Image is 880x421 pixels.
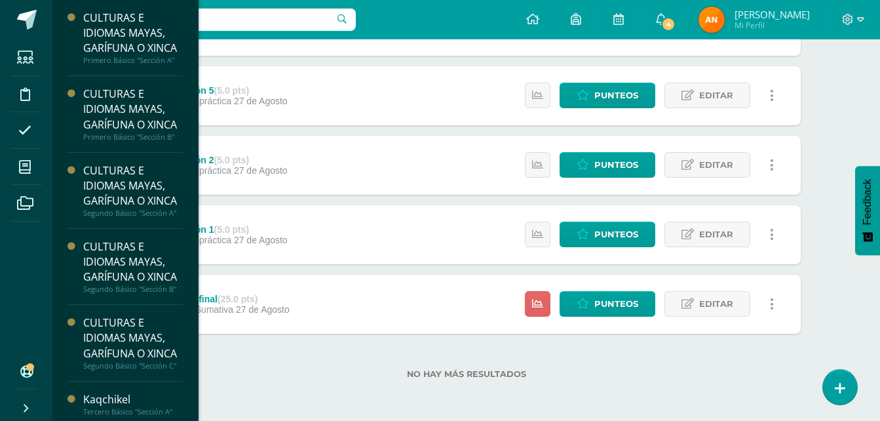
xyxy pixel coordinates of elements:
[594,153,638,177] span: Punteos
[83,239,183,285] div: CULTURAS E IDIOMAS MAYAS, GARÍFUNA O XINCA
[234,235,288,245] span: 27 de Agosto
[855,166,880,255] button: Feedback - Mostrar encuesta
[83,315,183,370] a: CULTURAS E IDIOMAS MAYAS, GARÍFUNA O XINCASegundo Básico "Sección C"
[594,222,638,247] span: Punteos
[735,20,810,31] span: Mi Perfil
[83,87,183,141] a: CULTURAS E IDIOMAS MAYAS, GARÍFUNA O XINCAPrimero Básico "Sección B"
[83,392,183,416] a: KaqchikelTercero Básico "Sección A"
[699,222,733,247] span: Editar
[699,83,733,108] span: Editar
[83,407,183,416] div: Tercero Básico "Sección A"
[214,155,250,165] strong: (5.0 pts)
[147,294,289,304] div: Evaluación final
[218,294,258,304] strong: (25.0 pts)
[234,165,288,176] span: 27 de Agosto
[61,9,356,31] input: Busca un usuario...
[83,163,183,218] a: CULTURAS E IDIOMAS MAYAS, GARÍFUNA O XINCASegundo Básico "Sección A"
[147,85,287,96] div: Investigación 5
[83,10,183,65] a: CULTURAS E IDIOMAS MAYAS, GARÍFUNA O XINCAPrimero Básico "Sección A"
[735,8,810,21] span: [PERSON_NAME]
[560,152,655,178] a: Punteos
[560,83,655,108] a: Punteos
[83,392,183,407] div: Kaqchikel
[83,315,183,361] div: CULTURAS E IDIOMAS MAYAS, GARÍFUNA O XINCA
[83,56,183,65] div: Primero Básico "Sección A"
[147,224,287,235] div: Investigación 1
[560,222,655,247] a: Punteos
[83,361,183,371] div: Segundo Básico "Sección C"
[132,369,801,379] label: No hay más resultados
[234,96,288,106] span: 27 de Agosto
[661,17,676,31] span: 4
[83,209,183,218] div: Segundo Básico "Sección A"
[699,153,733,177] span: Editar
[83,239,183,294] a: CULTURAS E IDIOMAS MAYAS, GARÍFUNA O XINCASegundo Básico "Sección B"
[83,285,183,294] div: Segundo Básico "Sección B"
[83,10,183,56] div: CULTURAS E IDIOMAS MAYAS, GARÍFUNA O XINCA
[83,163,183,209] div: CULTURAS E IDIOMAS MAYAS, GARÍFUNA O XINCA
[862,179,873,225] span: Feedback
[147,155,287,165] div: Investigación 2
[699,292,733,316] span: Editar
[698,7,725,33] img: 3a38ccc57df8c3e4ccb5f83e14a3f63e.png
[560,291,655,317] a: Punteos
[83,87,183,132] div: CULTURAS E IDIOMAS MAYAS, GARÍFUNA O XINCA
[214,85,250,96] strong: (5.0 pts)
[83,132,183,142] div: Primero Básico "Sección B"
[594,292,638,316] span: Punteos
[236,304,290,315] span: 27 de Agosto
[594,83,638,108] span: Punteos
[214,224,250,235] strong: (5.0 pts)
